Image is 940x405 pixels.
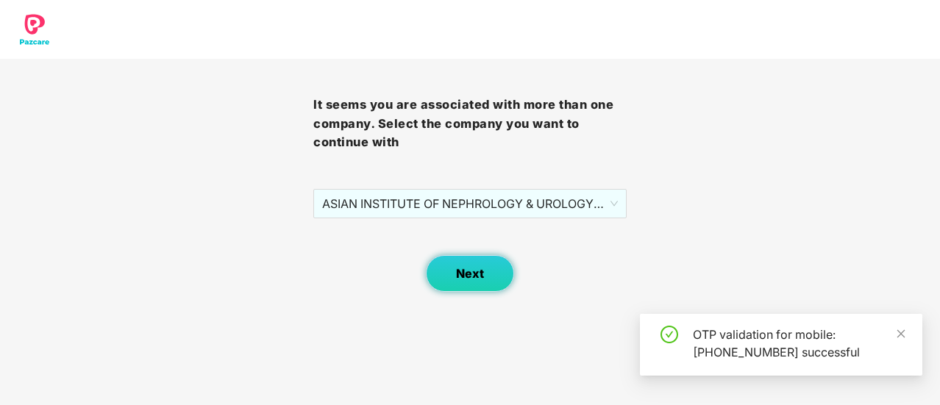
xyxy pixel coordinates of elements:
[896,329,906,339] span: close
[456,267,484,281] span: Next
[693,326,905,361] div: OTP validation for mobile: [PHONE_NUMBER] successful
[426,255,514,292] button: Next
[322,190,618,218] span: ASIAN INSTITUTE OF NEPHROLOGY & UROLOGY PRIVATE LIMITED - 101209 - ADMIN
[313,96,627,152] h3: It seems you are associated with more than one company. Select the company you want to continue with
[661,326,678,343] span: check-circle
